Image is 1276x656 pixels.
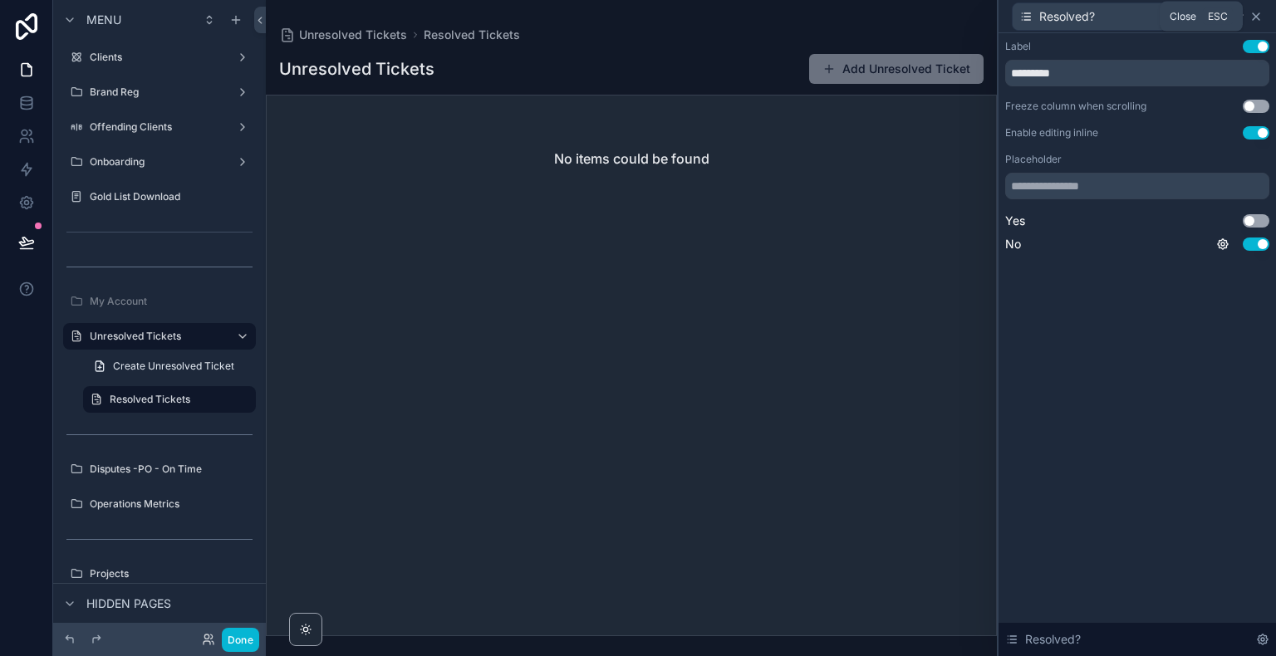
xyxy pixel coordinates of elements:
[1039,8,1095,25] span: Resolved?
[90,463,253,476] label: Disputes -PO - On Time
[63,288,256,315] a: My Account
[1005,100,1146,113] div: Freeze column when scrolling
[63,44,256,71] a: Clients
[86,595,171,612] span: Hidden pages
[1005,153,1062,166] label: Placeholder
[63,456,256,482] a: Disputes -PO - On Time
[86,12,121,28] span: Menu
[90,497,253,511] label: Operations Metrics
[1025,631,1081,648] span: Resolved?
[1012,2,1203,31] button: Resolved?
[63,149,256,175] a: Onboarding
[63,561,256,587] a: Projects
[90,567,253,580] label: Projects
[90,330,223,343] label: Unresolved Tickets
[90,120,229,134] label: Offending Clients
[90,295,253,308] label: My Account
[63,323,256,350] a: Unresolved Tickets
[110,393,246,406] label: Resolved Tickets
[1005,40,1031,53] div: Label
[63,491,256,517] a: Operations Metrics
[90,190,253,203] label: Gold List Download
[90,155,229,169] label: Onboarding
[63,114,256,140] a: Offending Clients
[222,628,259,652] button: Done
[1170,10,1196,23] span: Close
[90,51,229,64] label: Clients
[1205,10,1231,23] span: Esc
[90,86,229,99] label: Brand Reg
[83,353,256,379] a: Create Unresolved Ticket
[113,360,234,373] span: Create Unresolved Ticket
[1005,236,1021,252] span: No
[1005,126,1098,140] div: Enable editing inline
[1005,213,1025,229] span: Yes
[83,386,256,413] a: Resolved Tickets
[63,79,256,105] a: Brand Reg
[63,184,256,210] a: Gold List Download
